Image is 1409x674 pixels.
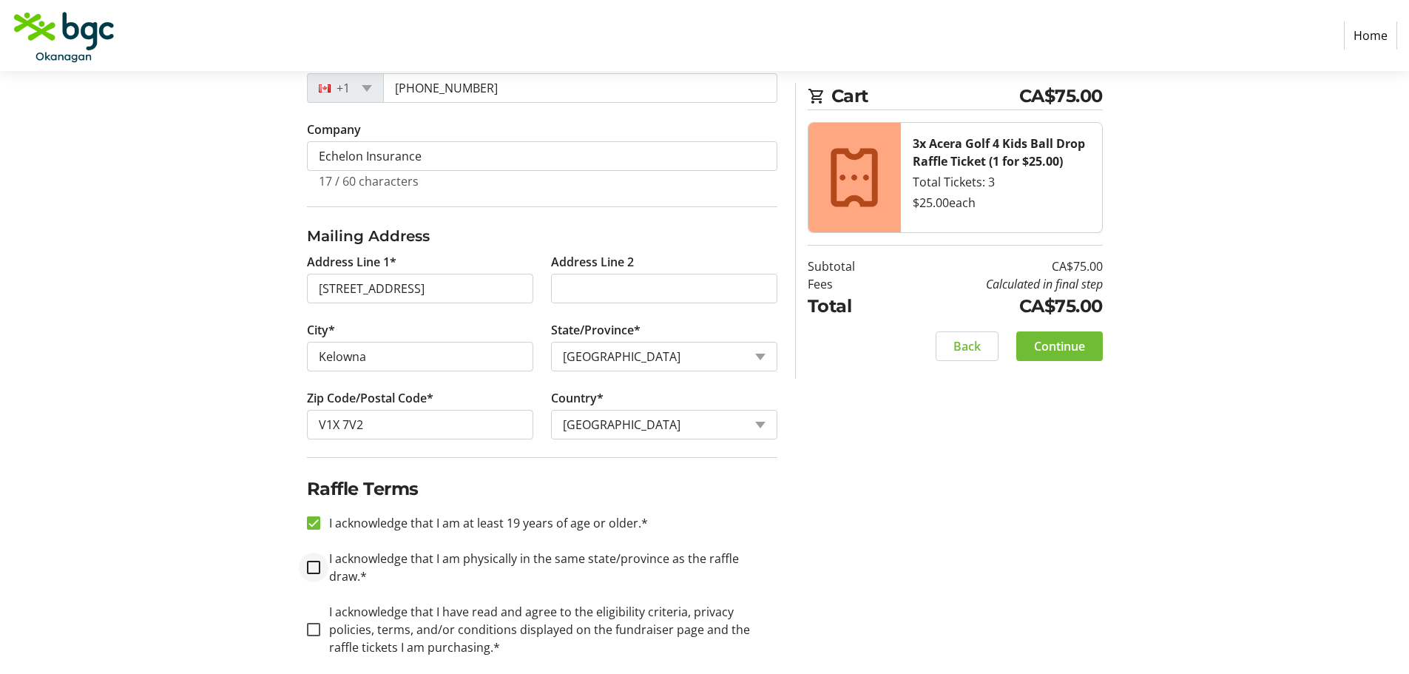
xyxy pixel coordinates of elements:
[953,337,981,355] span: Back
[808,275,893,293] td: Fees
[913,194,1090,212] div: $25.00 each
[893,275,1103,293] td: Calculated in final step
[307,321,335,339] label: City*
[551,253,634,271] label: Address Line 2
[307,410,533,439] input: Zip or Postal Code
[307,225,777,247] h3: Mailing Address
[551,389,604,407] label: Country*
[307,476,777,502] h2: Raffle Terms
[320,603,777,656] label: I acknowledge that I have read and agree to the eligibility criteria, privacy policies, terms, an...
[320,550,777,585] label: I acknowledge that I am physically in the same state/province as the raffle draw.*
[913,135,1085,169] strong: 3x Acera Golf 4 Kids Ball Drop Raffle Ticket (1 for $25.00)
[913,173,1090,191] div: Total Tickets: 3
[307,253,396,271] label: Address Line 1*
[12,6,117,65] img: BGC Okanagan's Logo
[383,73,777,103] input: (506) 234-5678
[893,257,1103,275] td: CA$75.00
[936,331,999,361] button: Back
[808,257,893,275] td: Subtotal
[319,173,419,189] tr-character-limit: 17 / 60 characters
[307,342,533,371] input: City
[1016,331,1103,361] button: Continue
[808,293,893,320] td: Total
[307,389,433,407] label: Zip Code/Postal Code*
[1019,83,1103,109] span: CA$75.00
[307,274,533,303] input: Address
[307,121,361,138] label: Company
[551,321,641,339] label: State/Province*
[1034,337,1085,355] span: Continue
[1344,21,1397,50] a: Home
[893,293,1103,320] td: CA$75.00
[320,514,648,532] label: I acknowledge that I am at least 19 years of age or older.*
[831,83,1019,109] span: Cart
